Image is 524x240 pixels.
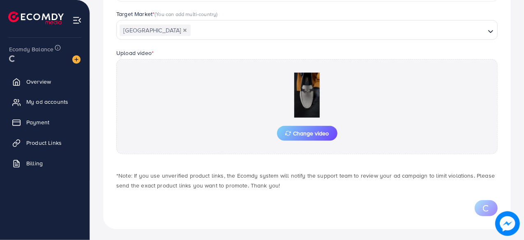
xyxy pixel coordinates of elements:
img: image [495,211,520,236]
p: *Note: If you use unverified product links, the Ecomdy system will notify the support team to rev... [116,171,498,190]
div: Search for option [116,20,498,40]
a: Payment [6,114,83,130]
img: image [72,55,81,64]
input: Search for option [192,24,485,37]
button: Deselect Pakistan [183,28,187,32]
span: Payment [26,118,49,126]
label: Upload video [116,49,154,57]
span: Overview [26,78,51,86]
img: menu [72,16,82,25]
img: logo [8,11,64,24]
img: Preview Image [266,73,348,118]
a: Billing [6,155,83,171]
span: Ecomdy Balance [9,45,53,53]
span: Billing [26,159,43,167]
label: Target Market [116,10,218,18]
span: Product Links [26,139,62,147]
span: [GEOGRAPHIC_DATA] [120,25,191,36]
a: Product Links [6,135,83,151]
a: Overview [6,73,83,90]
button: Change video [277,126,337,141]
span: (You can add multi-country) [155,10,217,18]
span: My ad accounts [26,98,68,106]
a: My ad accounts [6,94,83,110]
span: Change video [285,130,329,136]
